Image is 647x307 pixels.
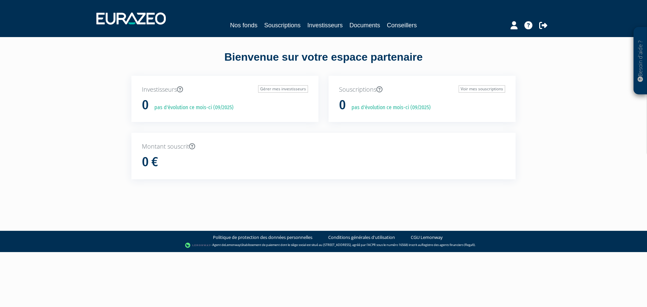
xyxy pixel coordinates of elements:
a: Nos fonds [230,21,257,30]
h1: 0 [142,98,149,112]
p: Montant souscrit [142,142,505,151]
img: 1732889491-logotype_eurazeo_blanc_rvb.png [96,12,166,25]
a: Gérer mes investisseurs [258,85,308,93]
a: Politique de protection des données personnelles [213,234,312,241]
a: Conseillers [387,21,417,30]
div: - Agent de (établissement de paiement dont le siège social est situé au [STREET_ADDRESS], agréé p... [7,242,640,249]
a: Voir mes souscriptions [459,85,505,93]
a: Lemonway [225,243,241,247]
p: pas d'évolution ce mois-ci (09/2025) [347,104,431,112]
p: pas d'évolution ce mois-ci (09/2025) [150,104,234,112]
p: Souscriptions [339,85,505,94]
a: Documents [349,21,380,30]
a: CGU Lemonway [411,234,443,241]
div: Bienvenue sur votre espace partenaire [126,50,521,76]
h1: 0 [339,98,346,112]
h1: 0 € [142,155,158,169]
img: logo-lemonway.png [185,242,211,249]
a: Investisseurs [307,21,343,30]
p: Besoin d'aide ? [637,31,644,91]
p: Investisseurs [142,85,308,94]
a: Conditions générales d'utilisation [328,234,395,241]
a: Souscriptions [264,21,301,30]
a: Registre des agents financiers (Regafi) [422,243,475,247]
